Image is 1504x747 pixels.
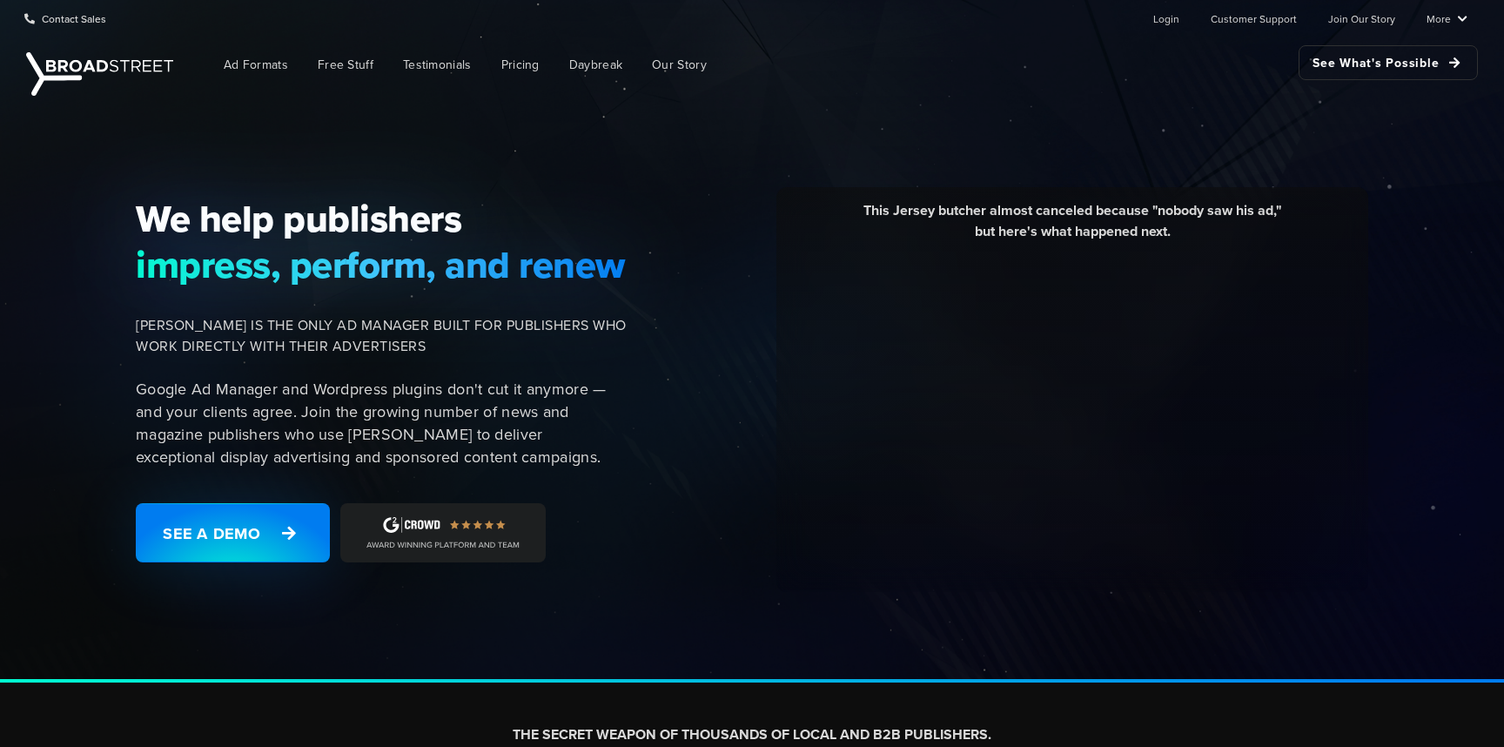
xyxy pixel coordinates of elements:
[789,200,1355,255] div: This Jersey butcher almost canceled because "nobody saw his ad," but here's what happened next.
[211,45,301,84] a: Ad Formats
[789,255,1355,573] iframe: YouTube video player
[136,378,627,468] p: Google Ad Manager and Wordpress plugins don't cut it anymore — and your clients agree. Join the g...
[639,45,720,84] a: Our Story
[1153,1,1179,36] a: Login
[501,56,540,74] span: Pricing
[403,56,472,74] span: Testimonials
[266,726,1238,744] h2: THE SECRET WEAPON OF THOUSANDS OF LOCAL AND B2B PUBLISHERS.
[488,45,553,84] a: Pricing
[26,52,173,96] img: Broadstreet | The Ad Manager for Small Publishers
[224,56,288,74] span: Ad Formats
[136,503,330,562] a: See a Demo
[556,45,635,84] a: Daybreak
[305,45,386,84] a: Free Stuff
[1427,1,1467,36] a: More
[183,37,1478,93] nav: Main
[390,45,485,84] a: Testimonials
[318,56,373,74] span: Free Stuff
[652,56,707,74] span: Our Story
[569,56,622,74] span: Daybreak
[136,315,627,357] span: [PERSON_NAME] IS THE ONLY AD MANAGER BUILT FOR PUBLISHERS WHO WORK DIRECTLY WITH THEIR ADVERTISERS
[1299,45,1478,80] a: See What's Possible
[136,242,627,287] span: impress, perform, and renew
[136,196,627,241] span: We help publishers
[1211,1,1297,36] a: Customer Support
[1328,1,1395,36] a: Join Our Story
[24,1,106,36] a: Contact Sales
